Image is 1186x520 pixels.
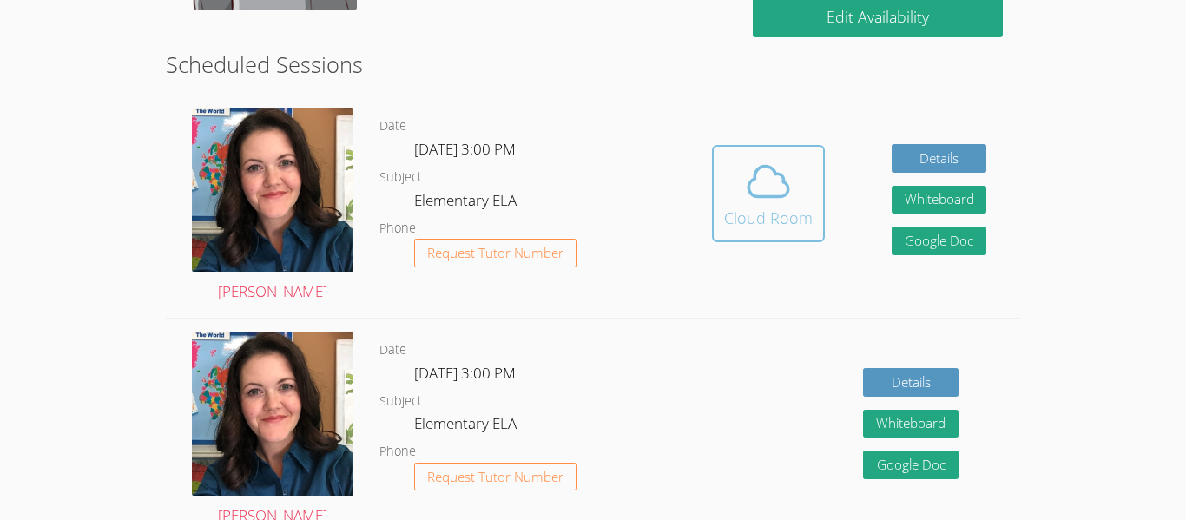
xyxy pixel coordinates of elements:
div: Cloud Room [724,206,813,230]
span: [DATE] 3:00 PM [414,139,516,159]
button: Cloud Room [712,145,825,242]
dt: Date [379,339,406,361]
h2: Scheduled Sessions [166,48,1020,81]
a: Google Doc [863,451,959,479]
img: avatar.png [192,332,353,496]
a: Details [892,144,987,173]
dd: Elementary ELA [414,411,520,441]
dt: Phone [379,218,416,240]
button: Request Tutor Number [414,463,577,491]
dt: Phone [379,441,416,463]
span: [DATE] 3:00 PM [414,363,516,383]
dt: Subject [379,391,422,412]
a: Details [863,368,959,397]
dt: Date [379,115,406,137]
dd: Elementary ELA [414,188,520,218]
a: [PERSON_NAME] [192,108,353,305]
dt: Subject [379,167,422,188]
a: Google Doc [892,227,987,255]
span: Request Tutor Number [427,247,563,260]
button: Whiteboard [892,186,987,214]
button: Whiteboard [863,410,959,438]
button: Request Tutor Number [414,239,577,267]
span: Request Tutor Number [427,471,563,484]
img: avatar.png [192,108,353,272]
